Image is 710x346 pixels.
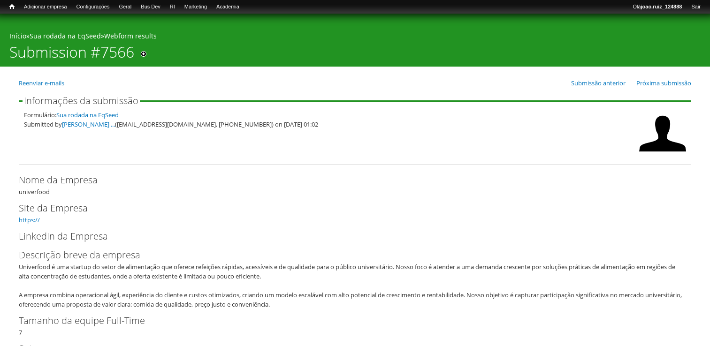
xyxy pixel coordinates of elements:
h1: Submission #7566 [9,43,134,67]
a: Configurações [72,2,115,12]
label: Tamanho da equipe Full-Time [19,314,676,328]
a: Submissão anterior [571,79,626,87]
a: Geral [114,2,136,12]
a: Ver perfil do usuário. [639,150,686,159]
a: RI [165,2,180,12]
a: Sua rodada na EqSeed [30,31,101,40]
label: Nome da Empresa [19,173,676,187]
a: Webform results [104,31,157,40]
div: Formulário: [24,110,634,120]
div: » » [9,31,701,43]
a: Início [9,31,26,40]
div: Univerfood é uma startup do setor de alimentação que oferece refeições rápidas, acessíveis e de q... [19,262,685,309]
a: Sua rodada na EqSeed [56,111,119,119]
a: https:// [19,216,40,224]
label: LinkedIn da Empresa [19,229,676,243]
a: Adicionar empresa [19,2,72,12]
legend: Informações da submissão [23,96,140,105]
img: Foto de Jorge Henrique Carvalho dos Santos [639,110,686,157]
a: Sair [687,2,705,12]
a: Marketing [180,2,212,12]
a: Olájoao.ruiz_124888 [628,2,687,12]
div: univerfood [19,173,691,196]
div: 7 [19,314,691,337]
a: [PERSON_NAME] ... [62,120,115,128]
a: Próxima submissão [636,79,691,87]
a: Reenviar e-mails [19,79,64,87]
a: Início [5,2,19,11]
a: Academia [212,2,244,12]
span: Início [9,3,15,10]
div: Submitted by ([EMAIL_ADDRESS][DOMAIN_NAME], [PHONE_NUMBER]) on [DATE] 01:02 [24,120,634,129]
label: Site da Empresa [19,201,676,215]
strong: joao.ruiz_124888 [641,4,682,9]
a: Bus Dev [136,2,165,12]
label: Descrição breve da empresa [19,248,676,262]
